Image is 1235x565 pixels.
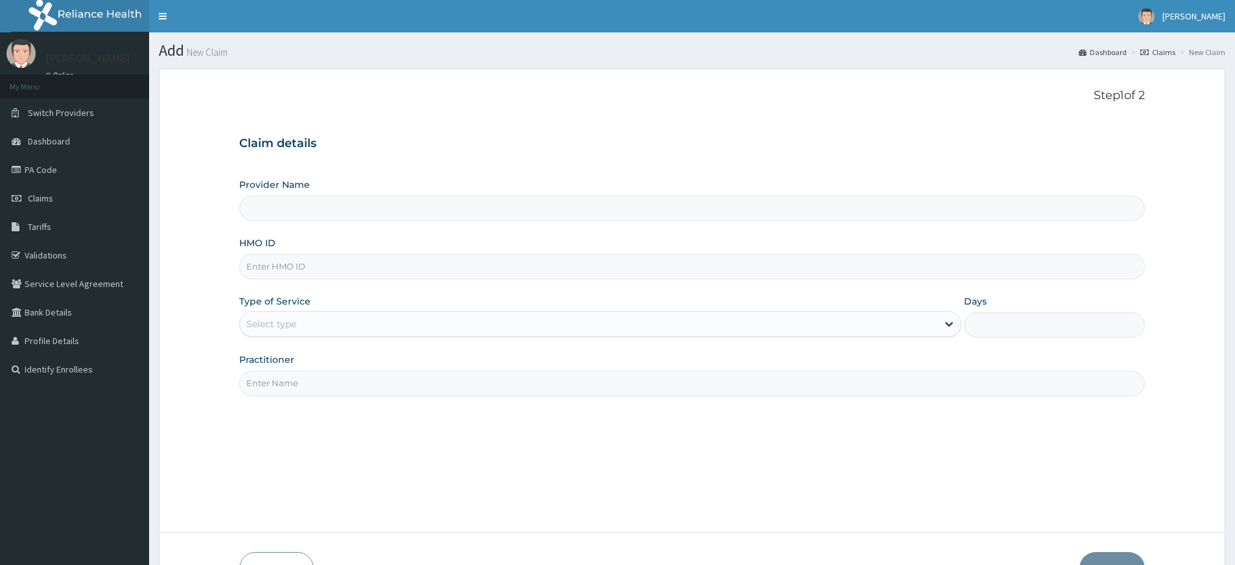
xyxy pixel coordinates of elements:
input: Enter Name [239,371,1145,396]
span: Tariffs [28,221,51,233]
label: HMO ID [239,236,276,249]
h3: Claim details [239,137,1145,151]
div: Select type [246,317,296,330]
p: [PERSON_NAME] [45,52,130,64]
input: Enter HMO ID [239,254,1145,279]
a: Dashboard [1079,47,1127,58]
small: New Claim [184,47,228,57]
label: Type of Service [239,295,311,308]
span: [PERSON_NAME] [1162,10,1225,22]
label: Days [964,295,987,308]
span: Switch Providers [28,107,94,119]
a: Claims [1140,47,1175,58]
p: Step 1 of 2 [239,89,1145,103]
h1: Add [159,42,1225,59]
a: Online [45,71,76,80]
span: Claims [28,192,53,204]
label: Provider Name [239,178,310,191]
img: User Image [1138,8,1155,25]
img: User Image [6,39,36,68]
li: New Claim [1177,47,1225,58]
span: Dashboard [28,135,70,147]
label: Practitioner [239,353,294,366]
